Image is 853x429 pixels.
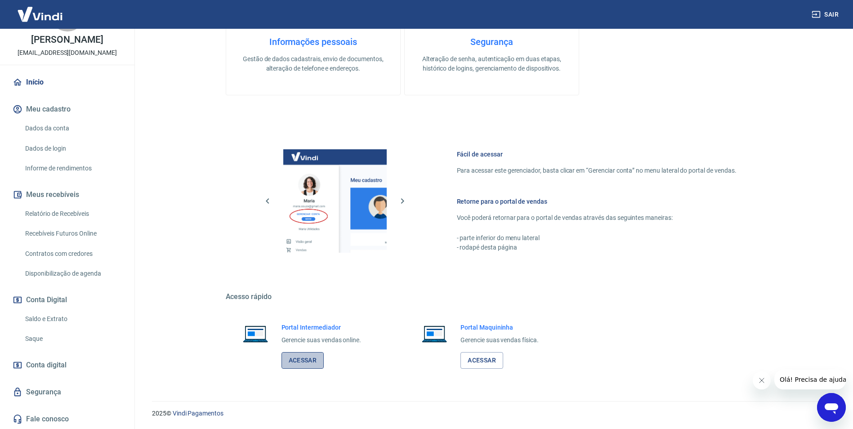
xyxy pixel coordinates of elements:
img: Imagem de um notebook aberto [415,323,453,344]
iframe: Mensagem da empresa [774,370,846,389]
a: Informe de rendimentos [22,159,124,178]
p: [EMAIL_ADDRESS][DOMAIN_NAME] [18,48,117,58]
a: Contratos com credores [22,245,124,263]
a: Acessar [460,352,503,369]
h5: Acesso rápido [226,292,758,301]
p: - parte inferior do menu lateral [457,233,737,243]
a: Conta digital [11,355,124,375]
a: Saldo e Extrato [22,310,124,328]
a: Saque [22,330,124,348]
span: Olá! Precisa de ajuda? [5,6,76,13]
iframe: Fechar mensagem [753,371,771,389]
span: Conta digital [26,359,67,371]
button: Meus recebíveis [11,185,124,205]
p: - rodapé desta página [457,243,737,252]
a: Dados de login [22,139,124,158]
img: Vindi [11,0,69,28]
p: Você poderá retornar para o portal de vendas através das seguintes maneiras: [457,213,737,223]
p: Gestão de dados cadastrais, envio de documentos, alteração de telefone e endereços. [241,54,386,73]
a: Relatório de Recebíveis [22,205,124,223]
p: Alteração de senha, autenticação em duas etapas, histórico de logins, gerenciamento de dispositivos. [419,54,564,73]
button: Meu cadastro [11,99,124,119]
button: Sair [810,6,842,23]
iframe: Botão para abrir a janela de mensagens [817,393,846,422]
h6: Fácil de acessar [457,150,737,159]
a: Início [11,72,124,92]
a: Vindi Pagamentos [173,410,223,417]
img: Imagem de um notebook aberto [237,323,274,344]
p: [PERSON_NAME] [31,35,103,45]
a: Disponibilização de agenda [22,264,124,283]
a: Dados da conta [22,119,124,138]
p: Gerencie suas vendas física. [460,335,539,345]
a: Segurança [11,382,124,402]
h6: Portal Intermediador [281,323,362,332]
p: Gerencie suas vendas online. [281,335,362,345]
button: Conta Digital [11,290,124,310]
h6: Retorne para o portal de vendas [457,197,737,206]
a: Acessar [281,352,324,369]
a: Fale conosco [11,409,124,429]
h6: Portal Maquininha [460,323,539,332]
h4: Segurança [419,36,564,47]
p: Para acessar este gerenciador, basta clicar em “Gerenciar conta” no menu lateral do portal de ven... [457,166,737,175]
a: Recebíveis Futuros Online [22,224,124,243]
h4: Informações pessoais [241,36,386,47]
img: Imagem da dashboard mostrando o botão de gerenciar conta na sidebar no lado esquerdo [283,149,387,253]
p: 2025 © [152,409,831,418]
